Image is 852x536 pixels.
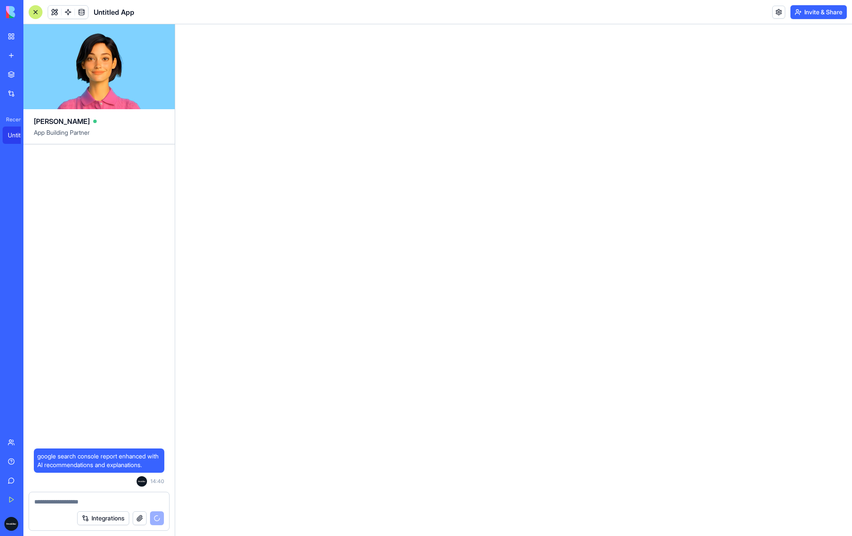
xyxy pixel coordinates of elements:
img: ACg8ocLwIrCzRVLtk_4Rz2WUAKnBxGtN45ljvSEW8Xy7ax-PVheGw1I9=s96-c [137,476,147,487]
img: ACg8ocLwIrCzRVLtk_4Rz2WUAKnBxGtN45ljvSEW8Xy7ax-PVheGw1I9=s96-c [4,517,18,531]
span: [PERSON_NAME] [34,116,90,127]
span: google search console report enhanced with AI recommendations and explanations. [37,452,161,469]
img: logo [6,6,60,18]
button: Invite & Share [790,5,847,19]
span: 14:40 [150,478,164,485]
a: Untitled App [3,127,37,144]
div: Untitled App [8,131,32,140]
span: Untitled App [94,7,134,17]
button: Integrations [77,511,129,525]
span: App Building Partner [34,128,164,144]
span: Recent [3,116,21,123]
